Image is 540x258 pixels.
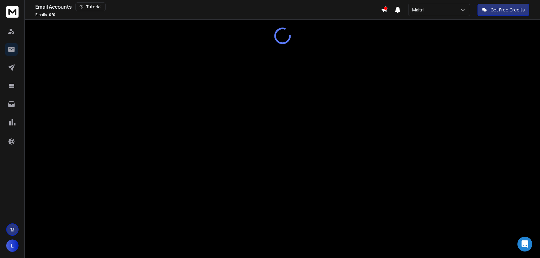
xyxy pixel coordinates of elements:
button: Get Free Credits [477,4,529,16]
button: Tutorial [76,2,106,11]
div: Open Intercom Messenger [517,237,532,252]
p: Maitri [412,7,426,13]
button: L [6,239,19,252]
p: Get Free Credits [490,7,525,13]
div: Email Accounts [35,2,381,11]
span: 0 / 0 [49,12,55,17]
p: Emails : [35,12,55,17]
